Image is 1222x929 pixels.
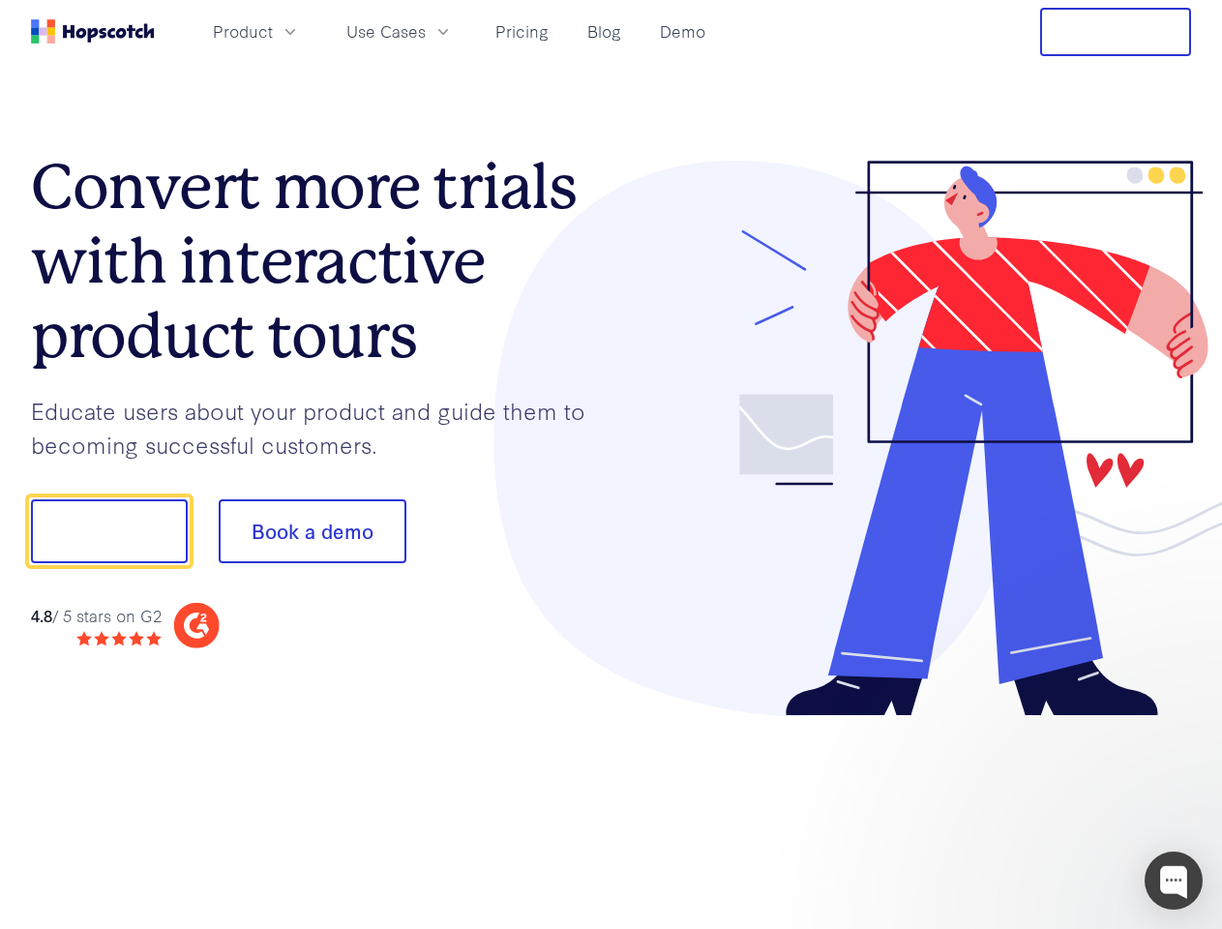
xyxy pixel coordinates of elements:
h1: Convert more trials with interactive product tours [31,150,611,373]
button: Use Cases [335,15,464,47]
a: Pricing [488,15,556,47]
button: Show me! [31,499,188,563]
strong: 4.8 [31,604,52,626]
span: Use Cases [346,19,426,44]
button: Free Trial [1040,8,1191,56]
p: Educate users about your product and guide them to becoming successful customers. [31,394,611,461]
span: Product [213,19,273,44]
button: Book a demo [219,499,406,563]
a: Blog [580,15,629,47]
a: Demo [652,15,713,47]
button: Product [201,15,312,47]
a: Home [31,19,155,44]
div: / 5 stars on G2 [31,604,162,628]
